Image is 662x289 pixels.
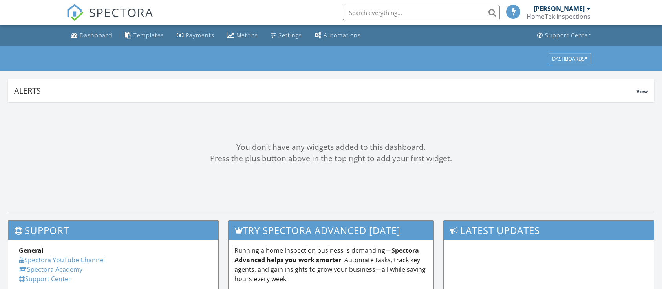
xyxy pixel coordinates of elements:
div: Press the plus button above in the top right to add your first widget. [8,153,654,164]
div: You don't have any widgets added to this dashboard. [8,142,654,153]
a: Support Center [19,274,71,283]
p: Running a home inspection business is demanding— . Automate tasks, track key agents, and gain ins... [234,246,428,283]
button: Dashboards [549,53,591,64]
span: SPECTORA [89,4,154,20]
div: Automations [324,31,361,39]
div: Payments [186,31,214,39]
a: Metrics [224,28,261,43]
a: Templates [122,28,167,43]
div: [PERSON_NAME] [534,5,585,13]
img: The Best Home Inspection Software - Spectora [66,4,84,21]
h3: Latest Updates [444,221,654,240]
a: Settings [267,28,305,43]
div: Dashboard [80,31,112,39]
a: Spectora Academy [19,265,82,274]
a: Dashboard [68,28,115,43]
a: Spectora YouTube Channel [19,256,105,264]
strong: General [19,246,44,255]
div: Dashboards [552,56,587,61]
a: SPECTORA [66,11,154,27]
strong: Spectora Advanced helps you work smarter [234,246,419,264]
div: Metrics [236,31,258,39]
h3: Support [8,221,218,240]
a: Payments [174,28,218,43]
div: Alerts [14,85,636,96]
div: HomeTek Inspections [527,13,591,20]
a: Automations (Basic) [311,28,364,43]
a: Support Center [534,28,594,43]
div: Support Center [545,31,591,39]
input: Search everything... [343,5,500,20]
div: Templates [133,31,164,39]
h3: Try spectora advanced [DATE] [229,221,434,240]
div: Settings [278,31,302,39]
span: View [636,88,648,95]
